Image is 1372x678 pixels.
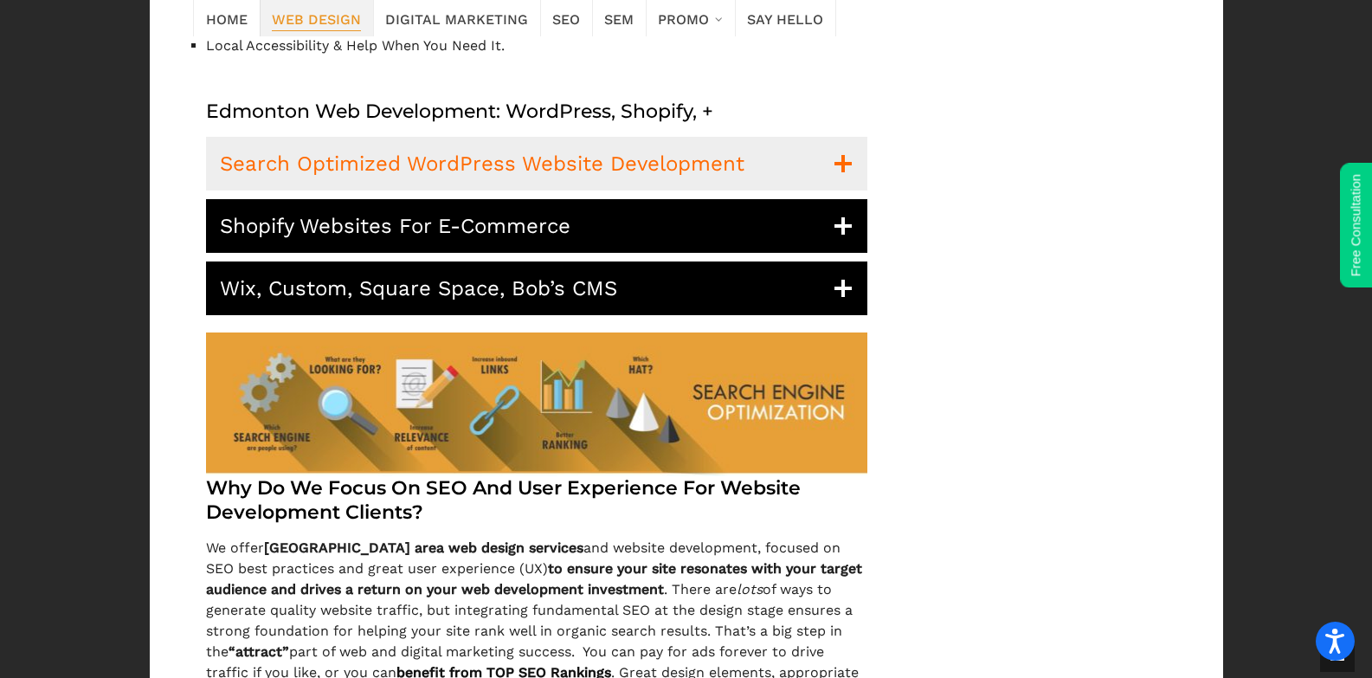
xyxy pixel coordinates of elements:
[658,6,709,30] span: Promo
[737,581,763,597] em: lots
[747,6,823,30] span: Say Hello
[220,211,570,241] span: Shopify Websites For E-Commerce
[206,6,248,30] span: Home
[229,643,289,660] strong: “attract”
[206,137,867,190] button: Search Optimized WordPress Website Development
[220,149,744,178] span: Search Optimized WordPress Website Development
[206,100,867,124] h2: Edmonton Web Development: WordPress, Shopify, +
[272,6,361,30] span: Web Design
[206,199,867,253] button: Shopify Websites For E-Commerce
[206,36,867,56] li: Local Accessibility & Help When You Need It.
[264,539,583,556] strong: [GEOGRAPHIC_DATA] area web design services
[206,476,801,524] strong: Why Do We Focus On SEO And User Experience For Website Development Clients?
[604,6,634,30] span: SEM
[206,262,867,315] button: Wix, Custom, Square Space, Bob’s CMS
[206,333,867,476] img: Top Edmonton web design company seo optimized website design edmonton. optimized for ranking orga...
[220,274,617,303] span: Wix, Custom, Square Space, Bob’s CMS
[385,6,528,30] span: Digital Marketing
[552,6,580,30] span: SEO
